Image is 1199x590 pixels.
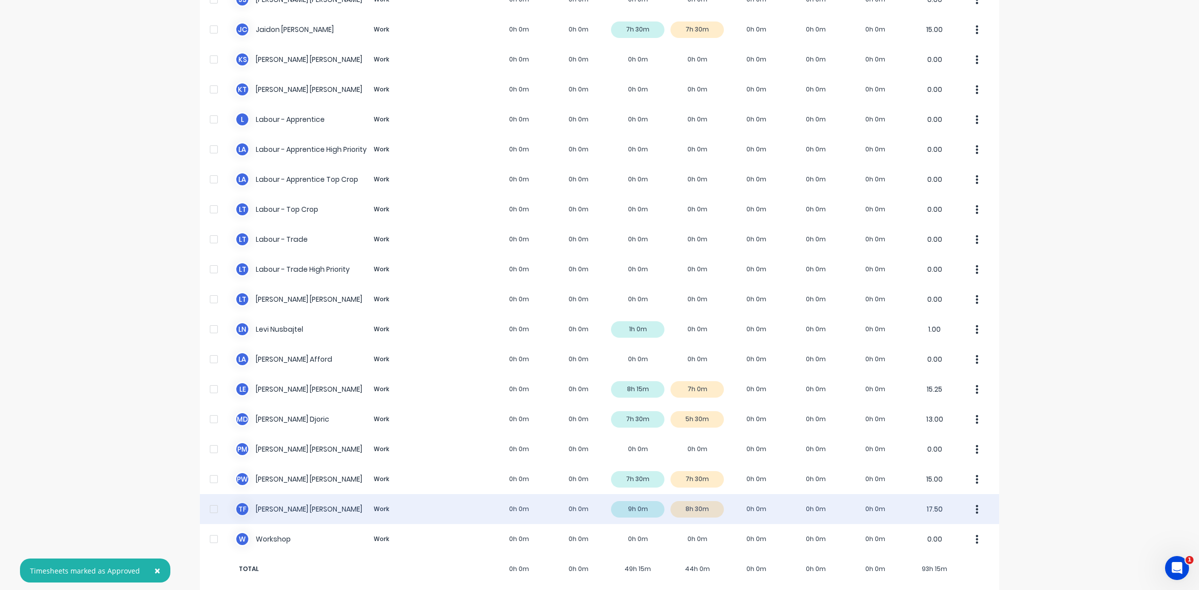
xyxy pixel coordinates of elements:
[549,565,608,574] span: 0h 0m
[608,565,668,574] span: 49h 15m
[786,565,846,574] span: 0h 0m
[235,565,420,574] span: TOTAL
[846,565,905,574] span: 0h 0m
[667,565,727,574] span: 44h 0m
[727,565,786,574] span: 0h 0m
[490,565,549,574] span: 0h 0m
[154,564,160,578] span: ×
[1186,556,1194,564] span: 1
[905,565,964,574] span: 93h 15m
[30,566,140,576] div: Timesheets marked as Approved
[1165,556,1189,580] iframe: Intercom live chat
[144,559,170,583] button: Close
